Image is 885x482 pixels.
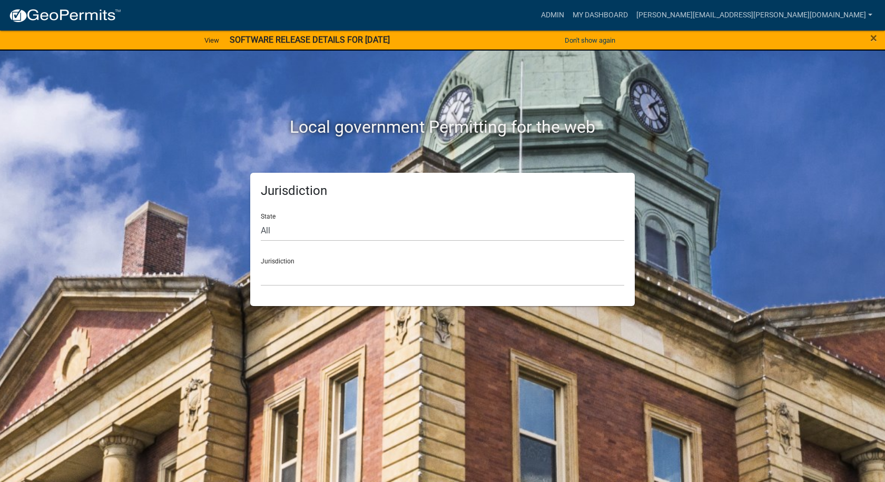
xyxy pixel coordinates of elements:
button: Don't show again [560,32,619,49]
a: View [200,32,223,49]
h2: Local government Permitting for the web [150,117,735,137]
strong: SOFTWARE RELEASE DETAILS FOR [DATE] [230,35,390,45]
span: × [870,31,877,45]
h5: Jurisdiction [261,183,624,199]
button: Close [870,32,877,44]
a: Admin [537,5,568,25]
a: My Dashboard [568,5,632,25]
a: [PERSON_NAME][EMAIL_ADDRESS][PERSON_NAME][DOMAIN_NAME] [632,5,877,25]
